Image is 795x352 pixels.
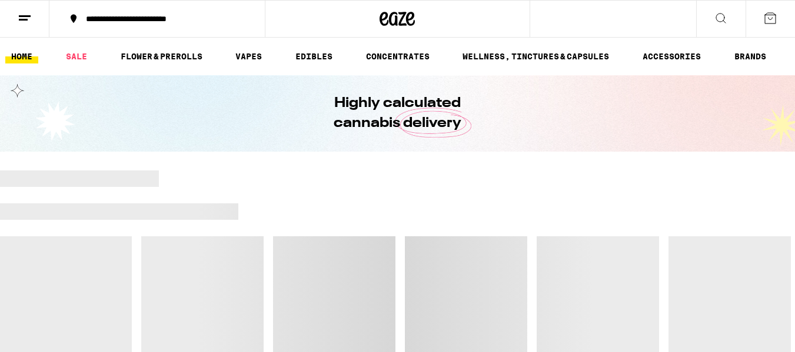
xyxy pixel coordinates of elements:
[637,49,707,63] a: ACCESSORIES
[301,93,495,133] h1: Highly calculated cannabis delivery
[360,49,435,63] a: CONCENTRATES
[115,49,208,63] a: FLOWER & PREROLLS
[457,49,615,63] a: WELLNESS, TINCTURES & CAPSULES
[729,49,772,63] button: BRANDS
[229,49,268,63] a: VAPES
[5,49,38,63] a: HOME
[290,49,338,63] a: EDIBLES
[60,49,93,63] a: SALE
